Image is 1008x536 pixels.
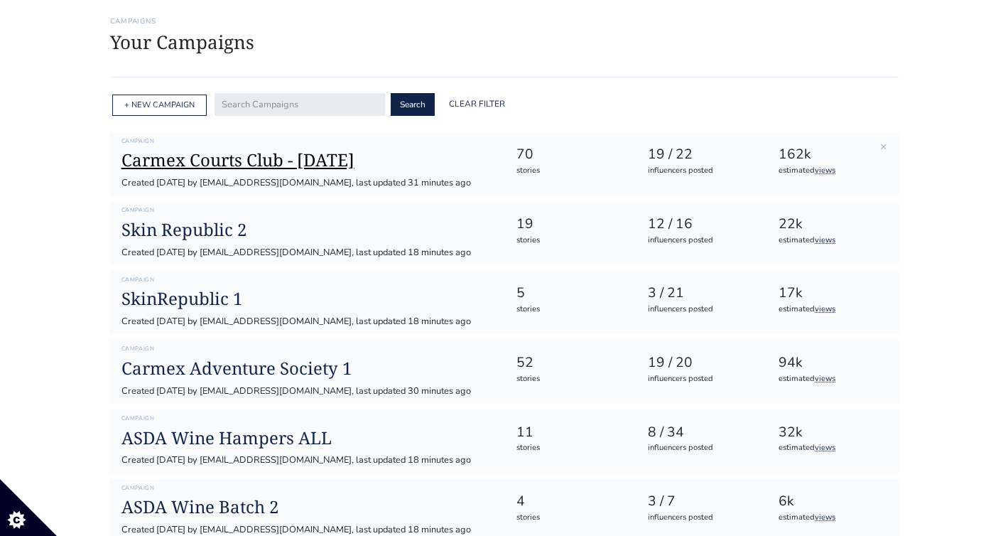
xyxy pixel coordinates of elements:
div: 17k [779,283,884,304]
div: 19 [516,214,622,235]
div: 94k [779,353,884,373]
a: Skin Republic 2 [121,220,494,240]
div: estimated [779,165,884,177]
div: influencers posted [648,304,754,316]
div: stories [516,373,622,385]
h6: Campaign [121,277,494,284]
input: Search Campaigns [215,93,385,116]
a: views [815,304,835,314]
a: views [815,165,835,176]
a: views [815,442,835,453]
h6: Campaign [121,345,494,353]
div: 22k [779,214,884,235]
div: influencers posted [648,512,754,524]
div: estimated [779,235,884,247]
div: Created [DATE] by [EMAIL_ADDRESS][DOMAIN_NAME], last updated 18 minutes ago [121,454,494,467]
a: views [815,235,835,245]
div: 19 / 22 [648,144,754,165]
div: 11 [516,422,622,443]
div: 3 / 21 [648,283,754,304]
a: Clear Filter [440,93,514,116]
a: views [815,512,835,522]
div: Created [DATE] by [EMAIL_ADDRESS][DOMAIN_NAME], last updated 18 minutes ago [121,246,494,259]
h6: Campaign [121,485,494,492]
div: 19 / 20 [648,353,754,373]
h6: Campaigns [110,17,899,26]
div: 52 [516,353,622,373]
div: influencers posted [648,235,754,247]
div: influencers posted [648,373,754,385]
a: Carmex Courts Club - [DATE] [121,150,494,171]
a: Carmex Adventure Society 1 [121,358,494,379]
div: 5 [516,283,622,304]
a: SkinRepublic 1 [121,289,494,309]
div: 70 [516,144,622,165]
div: 4 [516,491,622,512]
div: 12 / 16 [648,214,754,235]
div: estimated [779,304,884,316]
div: stories [516,165,622,177]
div: Created [DATE] by [EMAIL_ADDRESS][DOMAIN_NAME], last updated 18 minutes ago [121,315,494,328]
h6: Campaign [121,138,494,145]
a: ASDA Wine Hampers ALL [121,428,494,449]
div: stories [516,512,622,524]
div: 162k [779,144,884,165]
div: 32k [779,422,884,443]
h6: Campaign [121,415,494,422]
h1: Your Campaigns [110,31,899,53]
div: estimated [779,373,884,385]
a: + NEW CAMPAIGN [124,100,195,110]
div: influencers posted [648,165,754,177]
div: 3 / 7 [648,491,754,512]
div: estimated [779,512,884,524]
div: stories [516,442,622,454]
a: views [815,373,835,384]
a: ASDA Wine Batch 2 [121,497,494,518]
h6: Campaign [121,207,494,214]
div: stories [516,235,622,247]
div: 8 / 34 [648,422,754,443]
div: estimated [779,442,884,454]
div: 6k [779,491,884,512]
button: Search [391,93,435,116]
div: Created [DATE] by [EMAIL_ADDRESS][DOMAIN_NAME], last updated 31 minutes ago [121,176,494,190]
div: influencers posted [648,442,754,454]
div: stories [516,304,622,316]
a: × [880,139,887,154]
div: Created [DATE] by [EMAIL_ADDRESS][DOMAIN_NAME], last updated 30 minutes ago [121,385,494,398]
